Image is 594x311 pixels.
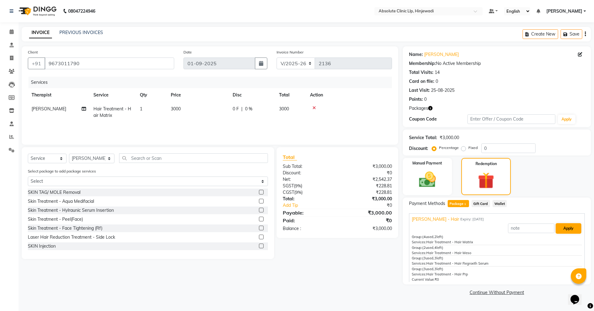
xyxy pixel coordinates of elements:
div: SKIN Injection [28,243,56,249]
label: Date [183,49,192,55]
span: 3000 [279,106,289,112]
span: 3 [434,256,437,260]
div: Skin Treatment - Hylraunic Serum Insertion [28,207,114,214]
th: Qty [136,88,167,102]
div: Skin Treatment - Aqua Medifacial [28,198,94,205]
div: No Active Membership [409,60,585,67]
span: SGST [283,183,294,189]
div: Membership: [409,60,436,67]
input: Search by Name/Mobile/Email/Code [45,58,174,69]
img: _cash.svg [414,170,441,190]
div: ₹228.81 [337,189,396,196]
label: Percentage [439,145,459,151]
label: Manual Payment [412,160,442,166]
span: Hair Treatment - Hair Regroeth Serum [426,261,489,266]
div: ( ) [278,183,337,189]
div: 0 [436,78,438,85]
input: Search or Scan [119,153,268,163]
span: CGST [283,190,294,195]
img: logo [16,2,58,20]
span: Hair Treatment - Hair Prp [426,272,468,276]
div: Service Total: [409,134,437,141]
span: Package [448,200,469,207]
span: Group: [412,256,422,260]
th: Action [306,88,392,102]
div: Balance : [278,225,337,232]
span: ₹0 [435,277,439,282]
div: Laser Hair Reduction Treatment - Side Lock [28,234,115,241]
input: note [508,224,554,233]
div: ₹2,542.37 [337,176,396,183]
div: ( ) [278,189,337,196]
span: [PERSON_NAME] [32,106,66,112]
span: 3000 [171,106,181,112]
span: Services: [412,251,426,255]
div: Discount: [409,145,428,152]
div: ₹3,000.00 [337,225,396,232]
label: Select package to add package services [28,168,96,174]
div: Skin Treatment - Face Tightening (Rf) [28,225,102,232]
span: Services: [412,272,426,276]
span: 2 [434,235,437,239]
input: Enter Offer / Coupon Code [467,114,555,124]
div: 0 [424,96,427,103]
span: Wallet [493,200,507,207]
div: 25-08-2025 [431,87,454,94]
div: ₹3,000.00 [440,134,459,141]
div: Payable: [278,209,337,216]
span: Group: [412,245,422,250]
span: Group: [412,235,422,239]
div: ₹3,000.00 [337,163,396,170]
span: used, left) [422,256,443,260]
span: | [241,106,243,112]
th: Disc [229,88,275,102]
span: used, left) [422,245,443,250]
span: 9% [295,190,301,195]
div: Coupon Code [409,116,467,122]
span: 3 [434,267,437,271]
button: Apply [558,115,575,124]
div: Last Visit: [409,87,430,94]
span: (3 [422,256,426,260]
span: 1 [463,202,467,206]
div: ₹0 [347,202,396,209]
div: Points: [409,96,423,103]
label: Client [28,49,38,55]
div: Card on file: [409,78,434,85]
label: Fixed [468,145,478,151]
span: 0 F [233,106,239,112]
span: Gift Card [471,200,490,207]
div: ₹0 [337,170,396,176]
th: Price [167,88,229,102]
div: Paid: [278,217,337,224]
span: Hair Treatment - Hair Matrix [426,240,473,244]
a: INVOICE [29,27,52,38]
div: ₹3,000.00 [337,209,396,216]
span: (3 [422,267,426,271]
div: Services [28,77,397,88]
div: Name: [409,51,423,58]
span: 0 % [245,106,252,112]
button: Save [561,29,582,39]
div: ₹228.81 [337,183,396,189]
span: (4 [422,235,426,239]
span: used, left) [422,267,443,271]
div: Skin Treatment - Peel(Face) [28,216,83,223]
div: ₹3,000.00 [337,196,396,202]
span: Total [283,154,297,160]
th: Therapist [28,88,90,102]
span: [PERSON_NAME] [546,8,582,15]
div: 14 [435,69,440,76]
button: Create New [523,29,558,39]
a: [PERSON_NAME] [424,51,459,58]
div: Total: [278,196,337,202]
label: Redemption [476,161,497,167]
th: Service [90,88,136,102]
iframe: chat widget [568,286,588,305]
span: Services: [412,240,426,244]
span: Packages [409,105,428,112]
img: _gift.svg [473,170,500,191]
div: SKIN TAG/ MOLE Removal [28,189,80,196]
b: 08047224946 [68,2,95,20]
button: Apply [556,223,581,234]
